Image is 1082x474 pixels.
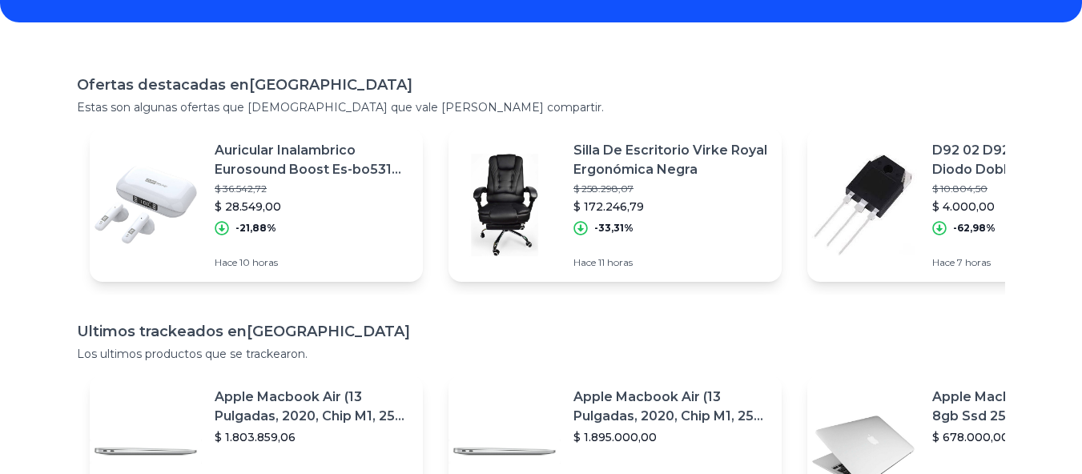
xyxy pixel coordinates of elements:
[215,199,410,215] p: $ 28.549,00
[573,141,769,179] p: Silla De Escritorio Virke Royal Ergonómica Negra
[235,222,276,235] p: -21,88%
[77,74,1005,96] h1: Ofertas destacadas en [GEOGRAPHIC_DATA]
[215,141,410,179] p: Auricular Inalambrico Eurosound Boost Es-bo531wi Tws Bt 5.0
[77,99,1005,115] p: Estas son algunas ofertas que [DEMOGRAPHIC_DATA] que vale [PERSON_NAME] compartir.
[594,222,634,235] p: -33,31%
[215,429,410,445] p: $ 1.803.859,06
[77,346,1005,362] p: Los ultimos productos que se trackearon.
[90,128,423,282] a: Featured imageAuricular Inalambrico Eurosound Boost Es-bo531wi Tws Bt 5.0$ 36.542,72$ 28.549,00-2...
[573,388,769,426] p: Apple Macbook Air (13 Pulgadas, 2020, Chip M1, 256 Gb De Ssd, 8 Gb De Ram) - Plata
[448,128,782,282] a: Featured imageSilla De Escritorio Virke Royal Ergonómica Negra$ 258.298,07$ 172.246,79-33,31%Hace...
[215,183,410,195] p: $ 36.542,72
[573,183,769,195] p: $ 258.298,07
[77,320,1005,343] h1: Ultimos trackeados en [GEOGRAPHIC_DATA]
[448,149,561,261] img: Featured image
[573,429,769,445] p: $ 1.895.000,00
[573,256,769,269] p: Hace 11 horas
[215,388,410,426] p: Apple Macbook Air (13 Pulgadas, 2020, Chip M1, 256 Gb De Ssd, 8 Gb De Ram) - Plata
[953,222,996,235] p: -62,98%
[215,256,410,269] p: Hace 10 horas
[90,149,202,261] img: Featured image
[807,149,919,261] img: Featured image
[573,199,769,215] p: $ 172.246,79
